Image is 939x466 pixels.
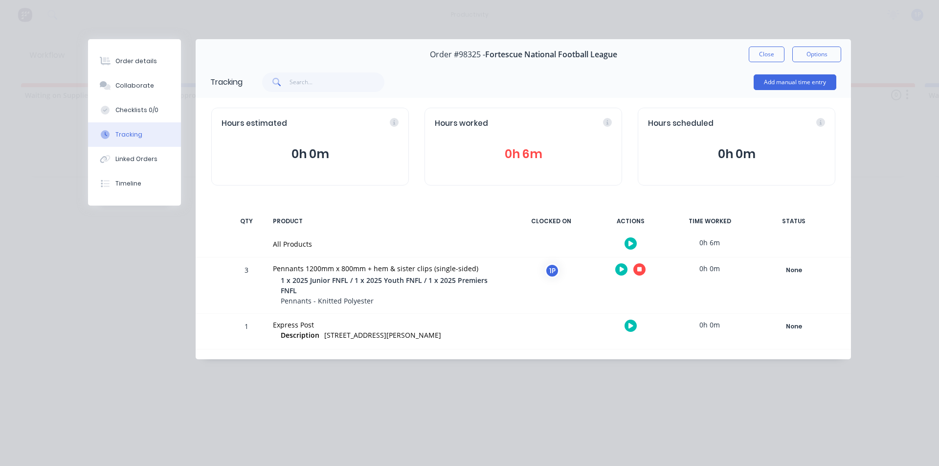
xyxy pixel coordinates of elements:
div: Tracking [210,76,243,88]
div: Tracking [115,130,142,139]
div: Order details [115,57,157,66]
button: Close [749,47,784,62]
div: None [759,320,829,333]
div: 0h 0m [673,257,746,280]
span: Order #98325 - [430,50,485,59]
div: 1P [545,263,559,278]
div: 3 [232,259,261,313]
button: Add manual time entry [754,74,836,90]
button: None [758,320,829,333]
input: Search... [290,72,385,92]
div: TIME WORKED [673,211,746,232]
button: 0h 0m [222,145,399,163]
div: Linked Orders [115,155,157,163]
span: Hours worked [435,118,488,129]
div: CLOCKED ON [514,211,588,232]
div: 0h 6m [673,232,746,254]
span: Fortescue National Football League [485,50,617,59]
button: Tracking [88,122,181,147]
button: None [758,263,829,277]
div: Timeline [115,179,141,188]
div: ACTIONS [594,211,667,232]
div: Collaborate [115,81,154,90]
button: 0h 6m [435,145,612,163]
div: 1 [232,315,261,349]
button: Options [792,47,841,62]
div: All Products [273,239,503,249]
button: Checklists 0/0 [88,98,181,122]
div: Checklists 0/0 [115,106,158,115]
button: Linked Orders [88,147,181,171]
button: Timeline [88,171,181,196]
button: Order details [88,49,181,73]
button: 0h 0m [648,145,825,163]
div: QTY [232,211,261,232]
span: 1 x 2025 Junior FNFL / 1 x 2025 Youth FNFL / 1 x 2025 Premiers FNFL [281,275,498,296]
span: Hours scheduled [648,118,714,129]
div: Express Post [273,320,503,330]
div: Pennants 1200mm x 800mm + hem & sister clips (single-sided) [273,263,503,274]
div: 0h 0m [673,314,746,336]
div: PRODUCT [267,211,509,232]
div: STATUS [752,211,835,232]
span: [STREET_ADDRESS][PERSON_NAME] [324,330,441,340]
span: Hours estimated [222,118,287,129]
button: Collaborate [88,73,181,98]
span: Pennants - Knitted Polyester [281,296,374,305]
div: None [759,264,829,277]
span: Description [281,330,319,340]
